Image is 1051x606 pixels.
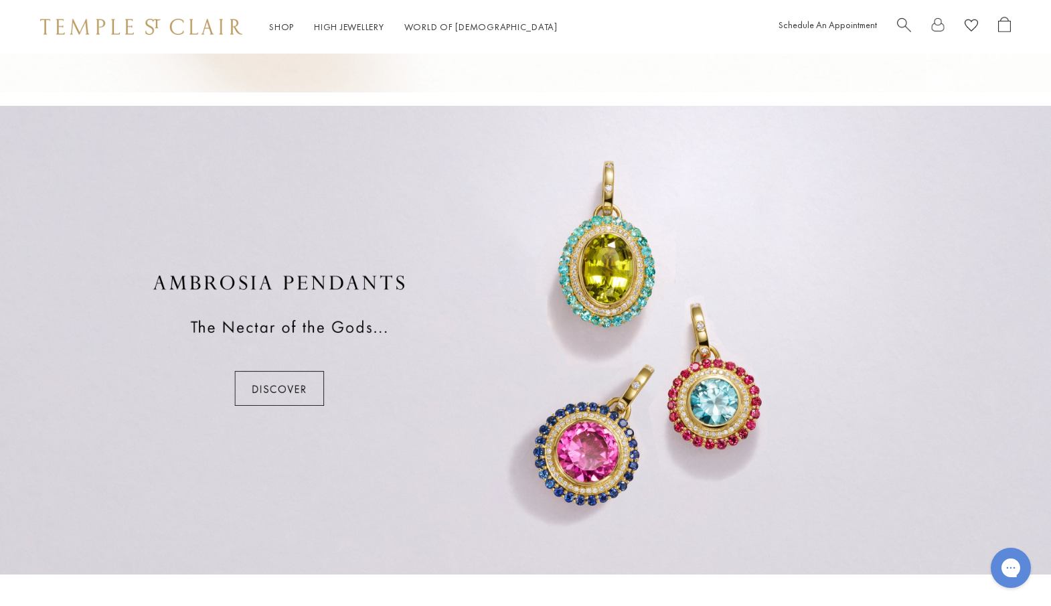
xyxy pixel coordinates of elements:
a: Schedule An Appointment [779,19,877,31]
a: ShopShop [269,21,294,33]
iframe: Gorgias live chat messenger [984,543,1038,593]
a: Open Shopping Bag [998,17,1011,37]
a: Search [897,17,911,37]
a: High JewelleryHigh Jewellery [314,21,384,33]
nav: Main navigation [269,19,558,35]
a: View Wishlist [965,17,978,37]
a: World of [DEMOGRAPHIC_DATA]World of [DEMOGRAPHIC_DATA] [404,21,558,33]
img: Temple St. Clair [40,19,242,35]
